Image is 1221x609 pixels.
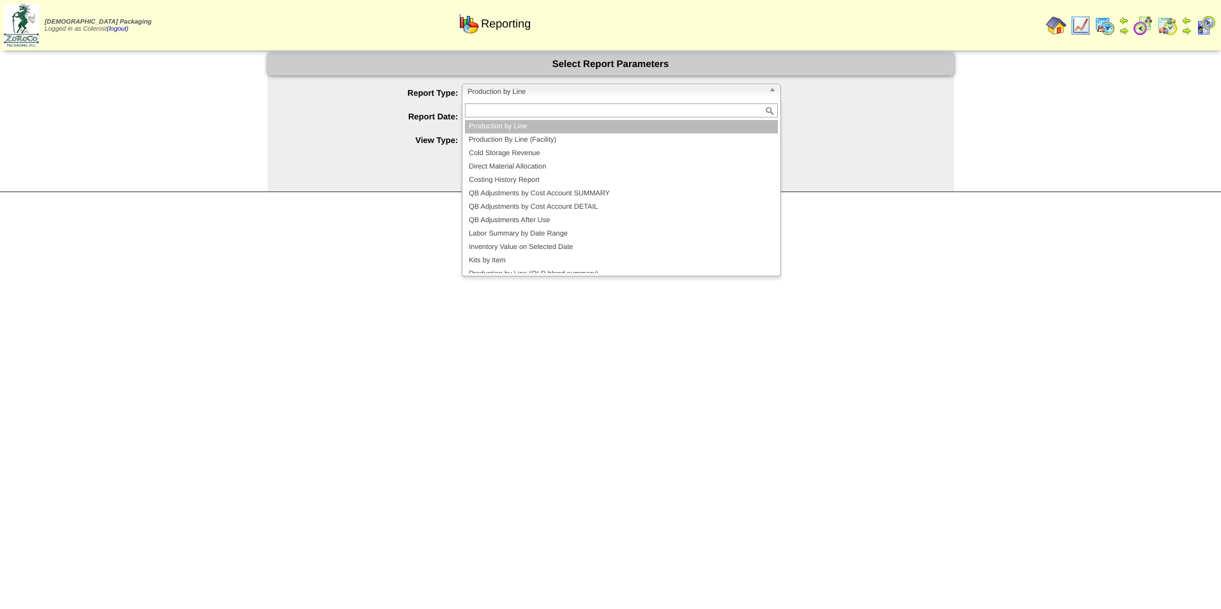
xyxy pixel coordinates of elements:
[293,88,462,98] label: Report Type:
[465,147,778,160] li: Cold Storage Revenue
[459,13,479,34] img: graph.gif
[1119,15,1129,26] img: arrowleft.gif
[4,4,39,47] img: zoroco-logo-small.webp
[1157,15,1178,36] img: calendarinout.gif
[465,241,778,254] li: Inventory Value on Selected Date
[1181,26,1192,36] img: arrowright.gif
[107,26,128,33] a: (logout)
[465,174,778,187] li: Costing History Report
[1070,15,1091,36] img: line_graph.gif
[465,254,778,267] li: Kits by Item
[1195,15,1216,36] img: calendarcustomer.gif
[293,135,462,145] label: View Type:
[465,214,778,227] li: QB Adjustments After Use
[45,19,151,33] span: Logged in as Colerost
[1095,15,1115,36] img: calendarprod.gif
[465,200,778,214] li: QB Adjustments by Cost Account DETAIL
[1119,26,1129,36] img: arrowright.gif
[465,187,778,200] li: QB Adjustments by Cost Account SUMMARY
[268,53,954,75] div: Select Report Parameters
[465,120,778,133] li: Production by Line
[467,84,764,100] span: Production by Line
[481,17,531,31] span: Reporting
[465,227,778,241] li: Labor Summary by Date Range
[1181,15,1192,26] img: arrowleft.gif
[1046,15,1066,36] img: home.gif
[45,19,151,26] span: [DEMOGRAPHIC_DATA] Packaging
[293,112,462,121] label: Report Date:
[1133,15,1153,36] img: calendarblend.gif
[465,133,778,147] li: Production By Line (Facility)
[465,160,778,174] li: Direct Material Allocation
[465,267,778,281] li: Production by Line (OLD blend summary)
